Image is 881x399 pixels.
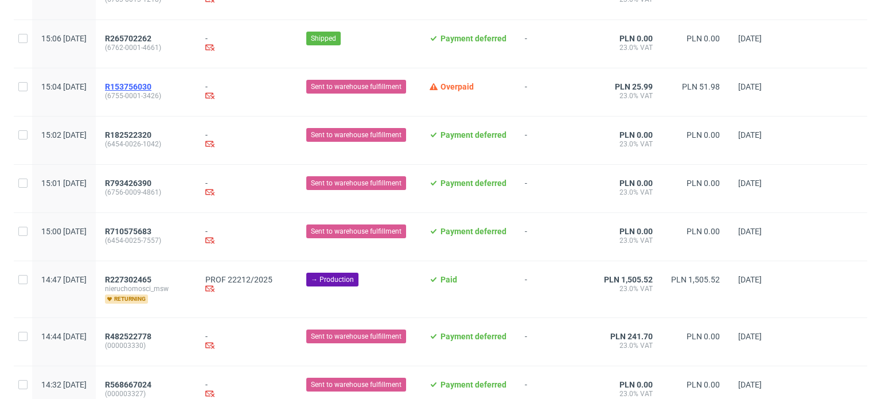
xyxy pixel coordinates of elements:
[105,82,151,91] span: R153756030
[687,34,720,43] span: PLN 0.00
[205,130,288,150] div: -
[311,331,401,342] span: Sent to warehouse fulfillment
[311,178,401,188] span: Sent to warehouse fulfillment
[105,332,151,341] span: R482522778
[738,332,762,341] span: [DATE]
[105,389,187,398] span: (000003327)
[619,130,653,140] span: PLN 0.00
[440,380,506,389] span: Payment deferred
[440,130,506,140] span: Payment deferred
[105,275,154,284] a: R227302465
[610,332,653,341] span: PLN 241.70
[105,380,154,389] a: R568667024
[105,332,154,341] a: R482522778
[105,188,187,197] span: (6756-0009-4861)
[738,82,762,91] span: [DATE]
[738,227,762,236] span: [DATE]
[440,227,506,236] span: Payment deferred
[525,179,581,199] span: -
[738,34,762,43] span: [DATE]
[41,130,87,140] span: 15:02 [DATE]
[619,179,653,188] span: PLN 0.00
[599,236,653,245] span: 23.0% VAT
[525,332,581,352] span: -
[738,275,762,284] span: [DATE]
[205,332,288,352] div: -
[599,140,653,149] span: 23.0% VAT
[687,179,720,188] span: PLN 0.00
[440,34,506,43] span: Payment deferred
[205,82,288,102] div: -
[105,227,151,236] span: R710575683
[105,236,187,245] span: (6454-0025-7557)
[525,130,581,150] span: -
[311,82,401,92] span: Sent to warehouse fulfillment
[41,275,87,284] span: 14:47 [DATE]
[599,43,653,52] span: 23.0% VAT
[205,227,288,247] div: -
[525,34,581,54] span: -
[599,91,653,100] span: 23.0% VAT
[525,227,581,247] span: -
[604,275,653,284] span: PLN 1,505.52
[105,275,151,284] span: R227302465
[105,295,148,304] span: returning
[687,332,720,341] span: PLN 0.00
[105,227,154,236] a: R710575683
[41,179,87,188] span: 15:01 [DATE]
[599,341,653,350] span: 23.0% VAT
[105,82,154,91] a: R153756030
[738,380,762,389] span: [DATE]
[41,227,87,236] span: 15:00 [DATE]
[41,380,87,389] span: 14:32 [DATE]
[311,226,401,237] span: Sent to warehouse fulfillment
[440,179,506,188] span: Payment deferred
[615,82,653,91] span: PLN 25.99
[738,179,762,188] span: [DATE]
[599,188,653,197] span: 23.0% VAT
[41,82,87,91] span: 15:04 [DATE]
[105,140,187,149] span: (6454-0026-1042)
[599,284,653,293] span: 23.0% VAT
[311,130,401,140] span: Sent to warehouse fulfillment
[41,34,87,43] span: 15:06 [DATE]
[599,389,653,398] span: 23.0% VAT
[311,274,354,285] span: → Production
[525,275,581,304] span: -
[671,275,720,284] span: PLN 1,505.52
[105,380,151,389] span: R568667024
[105,91,187,100] span: (6755-0001-3426)
[440,332,506,341] span: Payment deferred
[205,275,288,284] a: PROF 22212/2025
[105,341,187,350] span: (000003330)
[687,130,720,140] span: PLN 0.00
[105,43,187,52] span: (6762-0001-4661)
[105,34,151,43] span: R265702262
[105,284,187,293] span: nieruchomosci_msw
[682,82,720,91] span: PLN 51.98
[205,179,288,199] div: -
[311,379,401,390] span: Sent to warehouse fulfillment
[687,380,720,389] span: PLN 0.00
[619,227,653,236] span: PLN 0.00
[440,82,474,91] span: Overpaid
[105,179,154,188] a: R793426390
[105,34,154,43] a: R265702262
[205,34,288,54] div: -
[440,275,457,284] span: Paid
[41,332,87,341] span: 14:44 [DATE]
[525,82,581,102] span: -
[687,227,720,236] span: PLN 0.00
[311,33,336,44] span: Shipped
[619,380,653,389] span: PLN 0.00
[738,130,762,140] span: [DATE]
[619,34,653,43] span: PLN 0.00
[105,130,151,140] span: R182522320
[105,179,151,188] span: R793426390
[105,130,154,140] a: R182522320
